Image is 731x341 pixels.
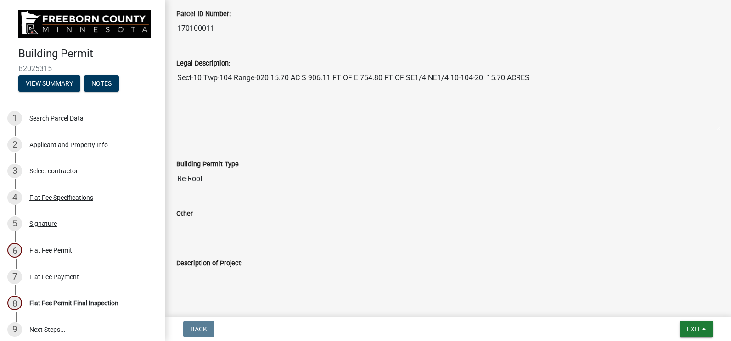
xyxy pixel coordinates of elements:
div: 4 [7,190,22,205]
label: Parcel ID Number: [176,11,231,17]
div: Flat Fee Permit [29,247,72,253]
img: Freeborn County, Minnesota [18,10,151,38]
label: Building Permit Type [176,161,239,168]
div: 7 [7,269,22,284]
textarea: Sect-10 Twp-104 Range-020 15.70 AC S 906.11 FT OF E 754.80 FT OF SE1/4 NE1/4 10-104-20 15.70 ACRES [176,69,720,131]
div: Flat Fee Specifications [29,194,93,201]
div: 9 [7,322,22,337]
button: View Summary [18,75,80,92]
wm-modal-confirm: Summary [18,80,80,88]
label: Other [176,211,193,217]
wm-modal-confirm: Notes [84,80,119,88]
div: 3 [7,164,22,178]
div: Flat Fee Permit Final Inspection [29,300,118,306]
div: Signature [29,220,57,227]
h4: Building Permit [18,47,158,60]
div: Select contractor [29,168,78,174]
span: B2025315 [18,64,147,73]
div: Search Parcel Data [29,115,84,121]
div: Flat Fee Payment [29,274,79,280]
div: Applicant and Property Info [29,142,108,148]
button: Notes [84,75,119,92]
div: 2 [7,137,22,152]
span: Exit [687,325,700,333]
label: Description of Project: [176,260,242,267]
div: 6 [7,243,22,258]
div: 8 [7,296,22,310]
label: Legal Description: [176,60,230,67]
span: Back [191,325,207,333]
button: Back [183,321,214,337]
button: Exit [680,321,713,337]
div: 1 [7,111,22,126]
div: 5 [7,216,22,231]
